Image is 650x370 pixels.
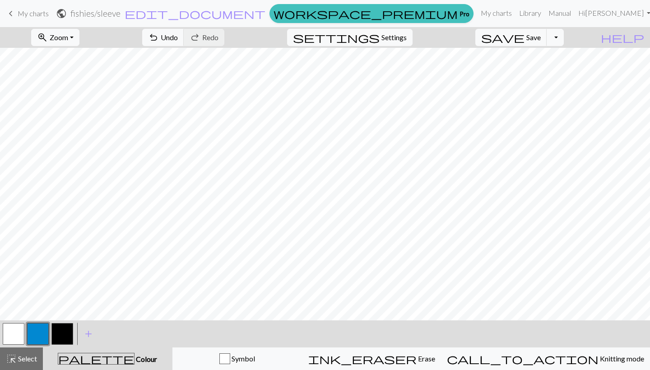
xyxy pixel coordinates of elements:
span: Undo [161,33,178,42]
span: My charts [18,9,49,18]
span: Colour [135,355,157,363]
span: zoom_in [37,31,48,44]
span: edit_document [125,7,265,20]
span: keyboard_arrow_left [5,7,16,20]
span: undo [148,31,159,44]
span: ink_eraser [308,352,417,365]
i: Settings [293,32,380,43]
span: highlight_alt [6,352,17,365]
span: workspace_premium [274,7,458,20]
button: Save [475,29,547,46]
button: Zoom [31,29,79,46]
span: save [481,31,525,44]
button: Colour [43,347,172,370]
span: Select [17,354,37,363]
span: Knitting mode [599,354,644,363]
h2: fishies / sleeve [70,8,121,18]
a: Library [515,4,545,22]
button: Symbol [172,347,302,370]
span: palette [58,352,134,365]
a: My charts [5,6,49,21]
a: My charts [477,4,515,22]
span: Settings [381,32,407,43]
a: Manual [545,4,575,22]
button: Undo [142,29,184,46]
span: Save [526,33,541,42]
span: settings [293,31,380,44]
span: add [83,328,94,340]
span: public [56,7,67,20]
span: Symbol [230,354,255,363]
button: Erase [302,347,441,370]
span: Erase [417,354,435,363]
span: Zoom [50,33,68,42]
button: SettingsSettings [287,29,413,46]
a: Pro [269,4,474,23]
span: help [601,31,644,44]
span: call_to_action [447,352,599,365]
button: Knitting mode [441,347,650,370]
